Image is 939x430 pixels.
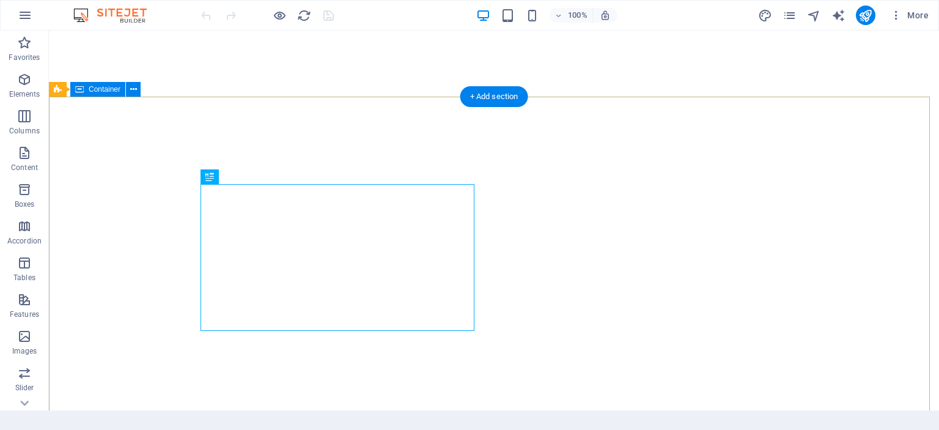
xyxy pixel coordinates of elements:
button: More [885,6,933,25]
button: pages [782,8,797,23]
button: text_generator [831,8,846,23]
p: Accordion [7,236,42,246]
button: navigator [807,8,822,23]
p: Boxes [15,199,35,209]
i: Reload page [297,9,311,23]
i: AI Writer [831,9,845,23]
button: Click here to leave preview mode and continue editing [272,8,287,23]
button: design [758,8,773,23]
p: Slider [15,383,34,393]
button: publish [856,6,875,25]
div: + Add section [460,86,528,107]
h6: 100% [568,8,587,23]
p: Columns [9,126,40,136]
p: Elements [9,89,40,99]
button: 100% [550,8,593,23]
i: Navigator [807,9,821,23]
span: Container [89,86,120,93]
p: Tables [13,273,35,283]
p: Favorites [9,53,40,62]
p: Features [10,310,39,319]
button: reload [296,8,311,23]
span: More [890,9,929,21]
img: Editor Logo [70,8,162,23]
i: Publish [858,9,872,23]
i: Pages (Ctrl+Alt+S) [782,9,797,23]
p: Images [12,346,37,356]
i: On resize automatically adjust zoom level to fit chosen device. [600,10,611,21]
i: Design (Ctrl+Alt+Y) [758,9,772,23]
p: Content [11,163,38,172]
